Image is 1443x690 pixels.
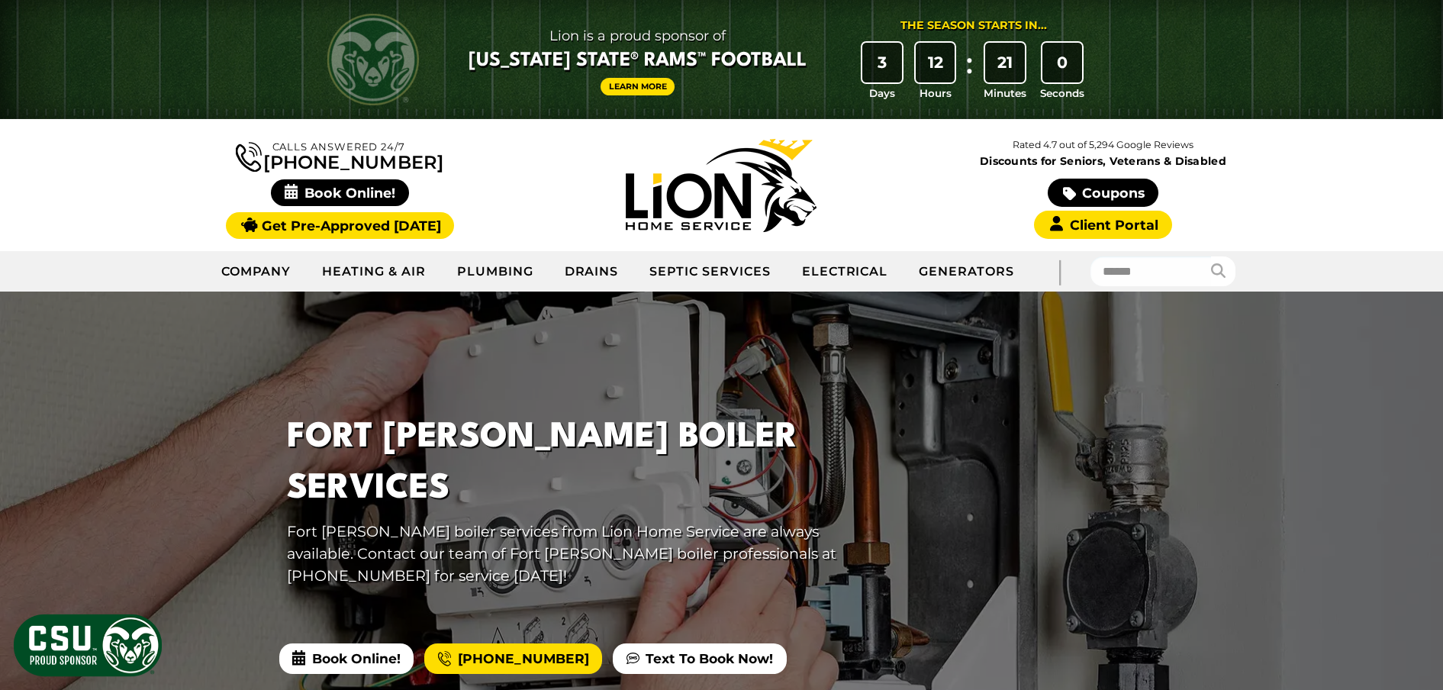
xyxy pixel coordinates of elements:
[236,139,443,172] a: [PHONE_NUMBER]
[226,212,454,239] a: Get Pre-Approved [DATE]
[442,253,549,291] a: Plumbing
[11,612,164,679] img: CSU Sponsor Badge
[1029,251,1090,292] div: |
[206,253,308,291] a: Company
[900,18,1047,34] div: The Season Starts in...
[985,43,1025,82] div: 21
[287,412,842,514] h1: Fort [PERSON_NAME] Boiler Services
[961,43,977,102] div: :
[920,85,952,101] span: Hours
[1034,211,1171,239] a: Client Portal
[626,139,817,232] img: Lion Home Service
[1042,43,1082,82] div: 0
[1048,179,1158,207] a: Coupons
[469,24,807,48] span: Lion is a proud sponsor of
[271,179,409,206] span: Book Online!
[634,253,786,291] a: Septic Services
[916,156,1291,166] span: Discounts for Seniors, Veterans & Disabled
[601,78,675,95] a: Learn More
[327,14,419,105] img: CSU Rams logo
[869,85,895,101] span: Days
[549,253,635,291] a: Drains
[862,43,902,82] div: 3
[613,643,786,674] a: Text To Book Now!
[279,643,414,674] span: Book Online!
[1040,85,1084,101] span: Seconds
[469,48,807,74] span: [US_STATE] State® Rams™ Football
[424,643,601,674] a: [PHONE_NUMBER]
[984,85,1026,101] span: Minutes
[903,253,1029,291] a: Generators
[787,253,904,291] a: Electrical
[916,43,955,82] div: 12
[307,253,441,291] a: Heating & Air
[287,521,842,586] p: Fort [PERSON_NAME] boiler services from Lion Home Service are always available. Contact our team ...
[912,137,1293,153] p: Rated 4.7 out of 5,294 Google Reviews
